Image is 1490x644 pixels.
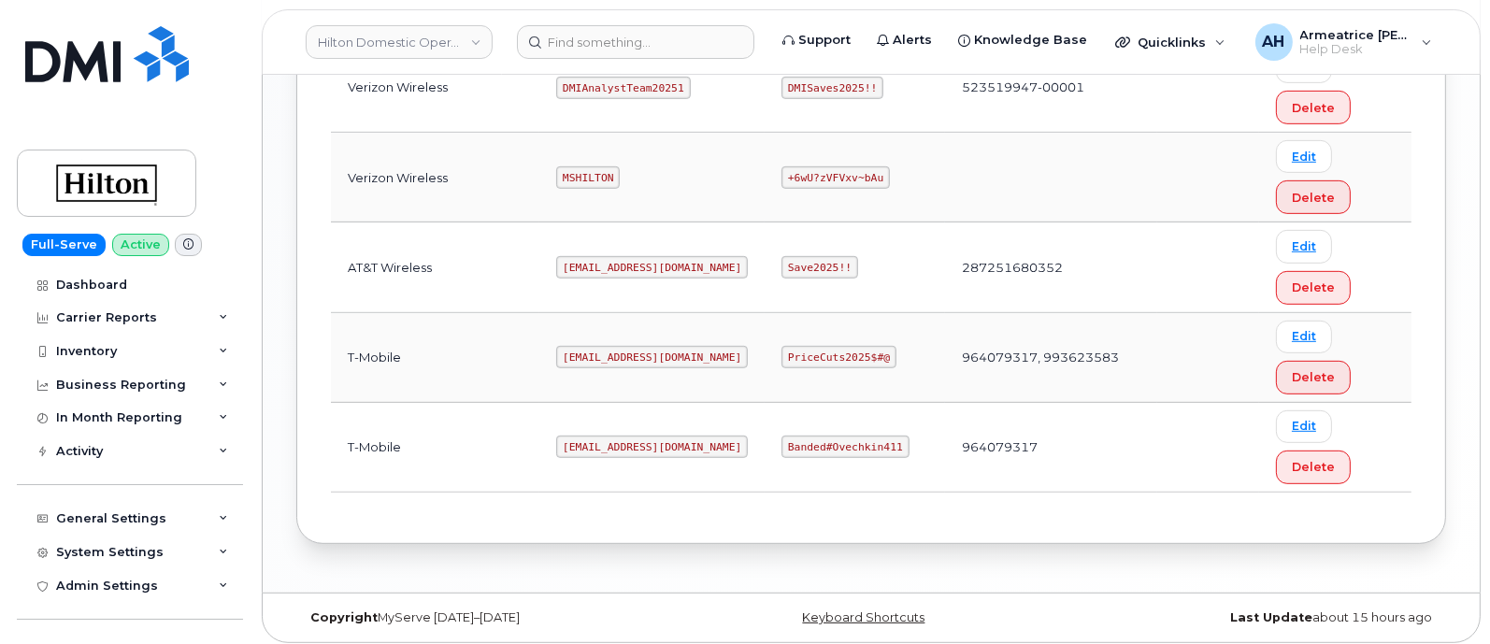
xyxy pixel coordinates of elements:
[1102,23,1239,61] div: Quicklinks
[1276,451,1351,484] button: Delete
[556,166,620,189] code: MSHILTON
[1276,321,1332,353] a: Edit
[331,313,539,403] td: T-Mobile
[893,31,932,50] span: Alerts
[331,222,539,312] td: AT&T Wireless
[781,166,890,189] code: +6wU?zVFVxv~bAu
[1276,140,1332,173] a: Edit
[1292,99,1335,117] span: Delete
[974,31,1087,50] span: Knowledge Base
[945,403,1157,493] td: 964079317
[556,436,748,458] code: [EMAIL_ADDRESS][DOMAIN_NAME]
[1230,610,1312,624] strong: Last Update
[803,610,925,624] a: Keyboard Shortcuts
[331,403,539,493] td: T-Mobile
[1276,180,1351,214] button: Delete
[556,77,690,99] code: DMIAnalystTeam20251
[945,313,1157,403] td: 964079317, 993623583
[864,21,945,59] a: Alerts
[769,21,864,59] a: Support
[781,436,909,458] code: Banded#Ovechkin411
[1276,230,1332,263] a: Edit
[1300,27,1412,42] span: Armeatrice [PERSON_NAME]
[1276,271,1351,305] button: Delete
[798,31,851,50] span: Support
[1276,91,1351,124] button: Delete
[1138,35,1206,50] span: Quicklinks
[306,25,493,59] a: Hilton Domestic Operating Company Inc
[1409,563,1476,630] iframe: Messenger Launcher
[945,43,1157,133] td: 523519947-00001
[945,222,1157,312] td: 287251680352
[1300,42,1412,57] span: Help Desk
[1063,610,1446,625] div: about 15 hours ago
[556,346,748,368] code: [EMAIL_ADDRESS][DOMAIN_NAME]
[1242,23,1445,61] div: Armeatrice Hargro
[945,21,1100,59] a: Knowledge Base
[1276,410,1332,443] a: Edit
[781,77,883,99] code: DMISaves2025!!
[310,610,378,624] strong: Copyright
[781,346,896,368] code: PriceCuts2025$#@
[1263,31,1285,53] span: AH
[1292,458,1335,476] span: Delete
[1292,279,1335,296] span: Delete
[556,256,748,279] code: [EMAIL_ADDRESS][DOMAIN_NAME]
[1276,361,1351,394] button: Delete
[1292,189,1335,207] span: Delete
[781,256,858,279] code: Save2025!!
[1292,368,1335,386] span: Delete
[517,25,754,59] input: Find something...
[331,133,539,222] td: Verizon Wireless
[296,610,680,625] div: MyServe [DATE]–[DATE]
[331,43,539,133] td: Verizon Wireless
